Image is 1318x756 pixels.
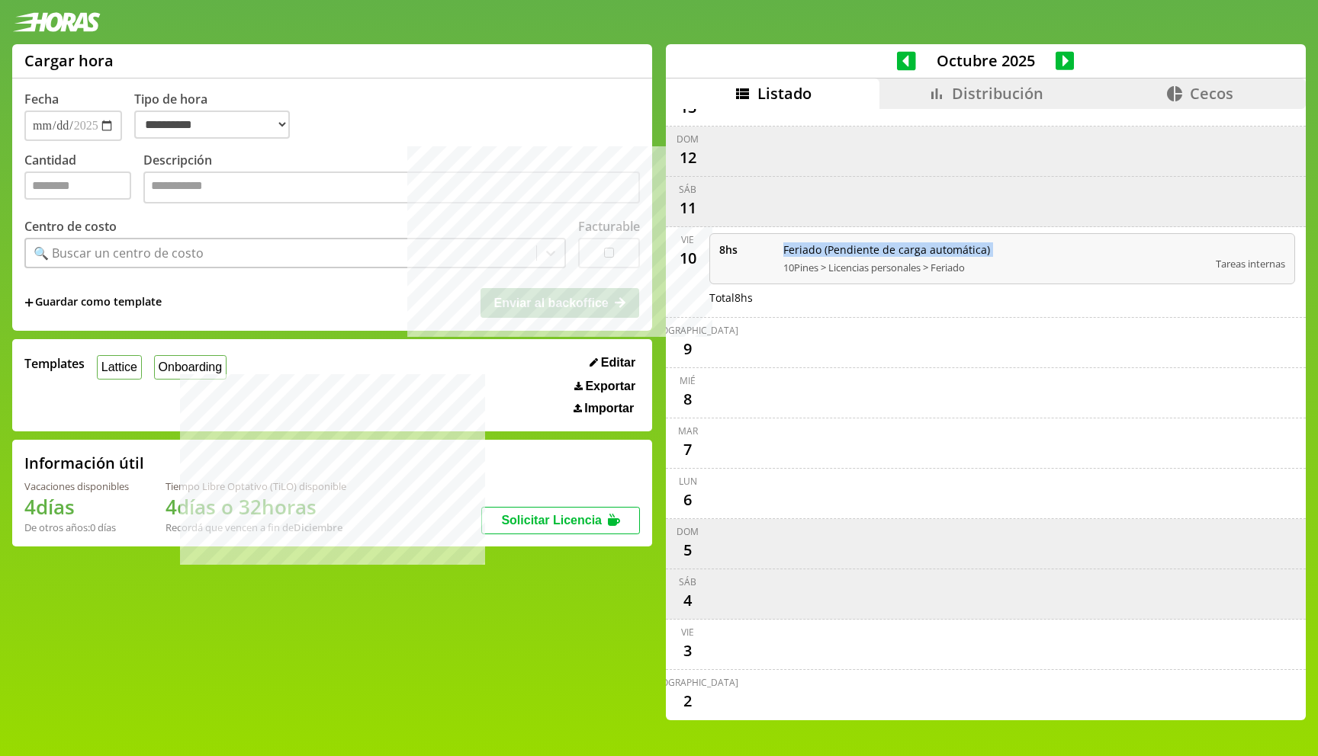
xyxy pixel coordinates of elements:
span: Listado [757,83,812,104]
span: Tareas internas [1216,257,1285,271]
div: 7 [676,437,700,462]
span: Templates [24,355,85,372]
input: Cantidad [24,171,131,200]
span: Solicitar Licencia [501,514,602,527]
div: [DEMOGRAPHIC_DATA] [638,676,738,689]
div: 🔍 Buscar un centro de costo [34,245,204,261]
label: Facturable [578,218,640,235]
div: scrollable content [666,109,1306,718]
div: 10 [676,246,700,271]
div: 3 [676,639,700,663]
span: +Guardar como template [24,294,162,311]
div: sáb [679,183,696,196]
div: Total 8 hs [709,290,1296,305]
div: lun [679,475,697,488]
span: Octubre 2025 [916,50,1056,71]
button: Lattice [97,355,142,379]
div: 8 [676,387,700,412]
select: Tipo de hora [134,111,290,139]
span: Editar [601,356,635,370]
h1: 4 días o 32 horas [166,493,346,521]
div: 6 [676,488,700,512]
div: 4 [676,588,700,613]
h1: Cargar hora [24,50,114,71]
b: Diciembre [294,521,342,534]
span: 8 hs [719,242,773,257]
span: Distribución [952,83,1043,104]
div: Recordá que vencen a fin de [166,521,346,534]
div: 11 [676,196,700,220]
label: Descripción [143,152,640,207]
div: Tiempo Libre Optativo (TiLO) disponible [166,479,346,493]
button: Editar [585,355,640,370]
div: vie [681,233,694,246]
div: dom [677,133,699,146]
textarea: Descripción [143,171,640,203]
span: 10Pines > Licencias personales > Feriado [783,261,1206,274]
div: vie [681,626,694,639]
img: logotipo [12,12,101,32]
label: Centro de costo [24,218,117,235]
div: 2 [676,689,700,713]
label: Tipo de hora [134,91,302,141]
div: Vacaciones disponibles [24,479,129,493]
span: + [24,294,34,311]
button: Exportar [570,379,640,394]
label: Cantidad [24,152,143,207]
label: Fecha [24,91,59,107]
div: De otros años: 0 días [24,521,129,534]
div: [DEMOGRAPHIC_DATA] [638,324,738,337]
span: Cecos [1190,83,1233,104]
div: 9 [676,337,700,361]
h1: 4 días [24,493,129,521]
div: sáb [679,575,696,588]
button: Solicitar Licencia [481,507,640,534]
div: 5 [676,538,700,562]
span: Exportar [585,380,635,393]
span: Importar [584,402,634,415]
button: Onboarding [154,355,227,379]
div: 12 [676,146,700,170]
div: mar [678,424,698,437]
div: mié [680,374,696,387]
span: Feriado (Pendiente de carga automática) [783,242,1206,257]
div: dom [677,525,699,538]
h2: Información útil [24,453,144,473]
